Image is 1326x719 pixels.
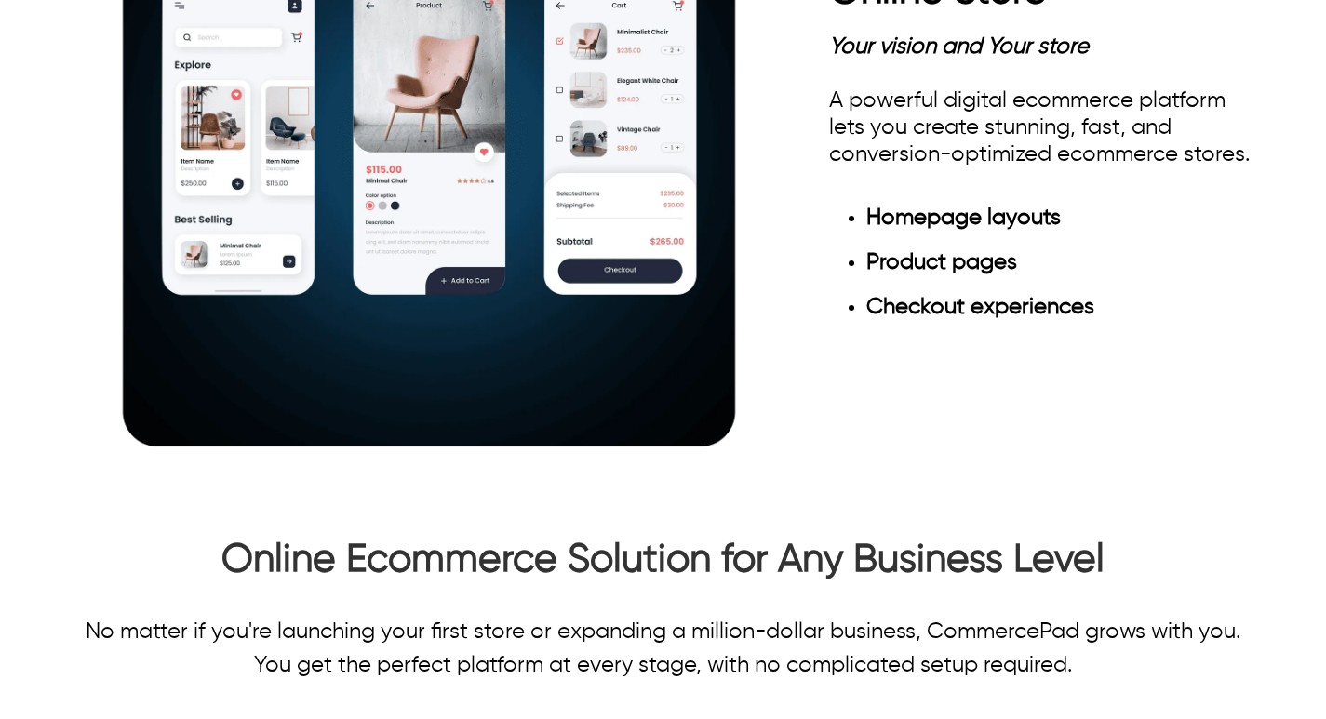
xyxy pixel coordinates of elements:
[66,537,1260,593] h2: Online Ecommerce Solution for Any Business Level
[866,206,1061,229] span: Homepage layouts
[829,33,1260,329] div: A powerful digital ecommerce platform lets you create stunning, fast, and conversion-optimized ec...
[66,615,1260,682] p: No matter if you're launching your first store or expanding a million-dollar business, CommercePa...
[866,296,1094,318] span: Checkout experiences
[829,35,1089,58] span: Your vision and Your store
[866,251,1017,273] span: Product pages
